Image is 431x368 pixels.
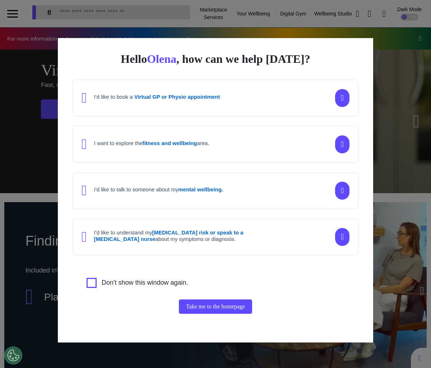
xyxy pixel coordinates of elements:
[178,186,223,192] strong: mental wellbeing.
[94,229,267,242] h4: I'd like to understand my about my symptoms or diagnosis.
[134,94,220,100] strong: Virtual GP or Physio appointment
[94,229,244,242] strong: [MEDICAL_DATA] risk or speak to a [MEDICAL_DATA] nurse
[4,346,22,364] button: Open Preferences
[94,186,223,193] h4: I'd like to talk to someone about my
[94,140,209,146] h4: I want to explore the area.
[143,140,197,146] strong: fitness and wellbeing
[94,94,220,100] h4: I'd like to book a
[72,52,359,65] div: Hello , how can we help [DATE]?
[147,52,176,65] span: Olena
[87,278,97,288] input: Agree to privacy policy
[102,278,188,288] label: Don't show this window again.
[179,299,252,314] button: Take me to the homepage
